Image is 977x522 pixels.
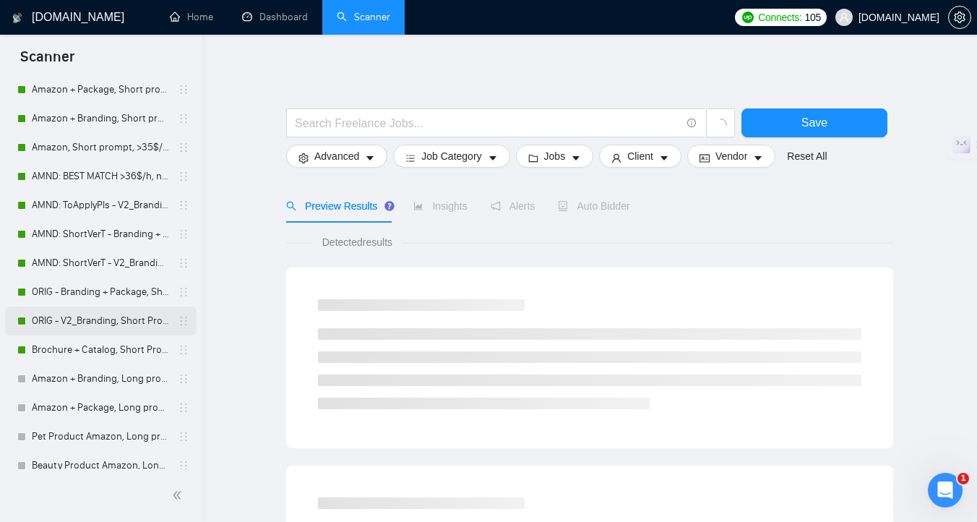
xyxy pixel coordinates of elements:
span: Vendor [715,148,747,164]
span: caret-down [659,153,669,163]
a: setting [948,12,971,23]
span: Auto Bidder [558,200,629,212]
a: Amazon + Branding, Short prompt, >35$/h, no agency [32,104,169,133]
button: folderJobscaret-down [516,145,594,168]
span: holder [178,142,189,153]
a: Beauty Product Amazon, Long prompt, >35$/h, no agency [32,451,169,480]
span: holder [178,113,189,124]
button: settingAdvancedcaret-down [286,145,387,168]
span: notification [491,201,501,211]
span: 105 [805,9,821,25]
span: Preview Results [286,200,390,212]
span: Jobs [544,148,566,164]
button: idcardVendorcaret-down [687,145,775,168]
span: Job Category [421,148,481,164]
button: Save [741,108,887,137]
span: holder [178,402,189,414]
img: upwork-logo.png [742,12,754,23]
span: 1 [957,473,969,484]
span: double-left [172,488,186,502]
a: Amazon + Branding, Long prompt, >35$/h, no agency [32,364,169,393]
span: setting [298,153,309,163]
span: caret-down [488,153,498,163]
button: barsJob Categorycaret-down [393,145,509,168]
span: holder [178,344,189,356]
a: Amazon + Package, Short prompt, >35$/h, no agency [32,75,169,104]
a: Brochure + Catalog, Short Prompt, >36$/h, no agency [32,335,169,364]
span: folder [528,153,538,163]
a: AMND: ShortVerT - V2_Branding, Short Prompt, >36$/h, no agency [32,249,169,278]
input: Search Freelance Jobs... [295,114,681,132]
span: holder [178,460,189,471]
a: Pet Product Amazon, Long prompt, >35$/h, no agency [32,422,169,451]
span: Insights [413,200,467,212]
iframe: Intercom live chat [928,473,963,508]
a: AMND: ShortVerT - Branding + Package, Short Prompt, >36$/h, no agency [32,220,169,249]
a: Amazon, Short prompt, >35$/h, no agency [32,133,169,162]
span: holder [178,200,189,211]
a: Amazon + Package, Long prompt, >35$/h, no agency [32,393,169,422]
span: holder [178,257,189,269]
a: searchScanner [337,11,390,23]
span: robot [558,201,568,211]
button: setting [948,6,971,29]
span: search [286,201,296,211]
span: holder [178,315,189,327]
img: logo [12,7,22,30]
a: ORIG - V2_Branding, Short Prompt, >36$/h, no agency [32,307,169,335]
span: caret-down [571,153,581,163]
a: dashboardDashboard [242,11,308,23]
a: ORIG - Branding + Package, Short Prompt, >36$/h, no agency [32,278,169,307]
span: holder [178,286,189,298]
span: idcard [700,153,710,163]
button: userClientcaret-down [599,145,681,168]
span: Scanner [9,46,86,77]
span: user [611,153,621,163]
span: Advanced [314,148,359,164]
span: holder [178,171,189,182]
span: holder [178,431,189,442]
span: Alerts [491,200,535,212]
a: AMND: ToApplyPls - V2_Branding, Short Prompt, >36$/h, no agency [32,191,169,220]
span: holder [178,84,189,95]
span: area-chart [413,201,423,211]
span: Connects: [758,9,801,25]
span: holder [178,373,189,385]
span: info-circle [687,119,697,128]
div: Tooltip anchor [383,200,396,213]
span: holder [178,228,189,240]
span: caret-down [365,153,375,163]
span: bars [405,153,416,163]
span: Save [801,114,827,132]
a: homeHome [170,11,213,23]
span: caret-down [753,153,763,163]
a: AMND: BEST MATCH >36$/h, no agency [32,162,169,191]
a: Reset All [787,148,827,164]
span: Detected results [312,234,403,250]
span: loading [714,119,727,132]
span: setting [949,12,970,23]
span: Client [627,148,653,164]
span: user [839,12,849,22]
